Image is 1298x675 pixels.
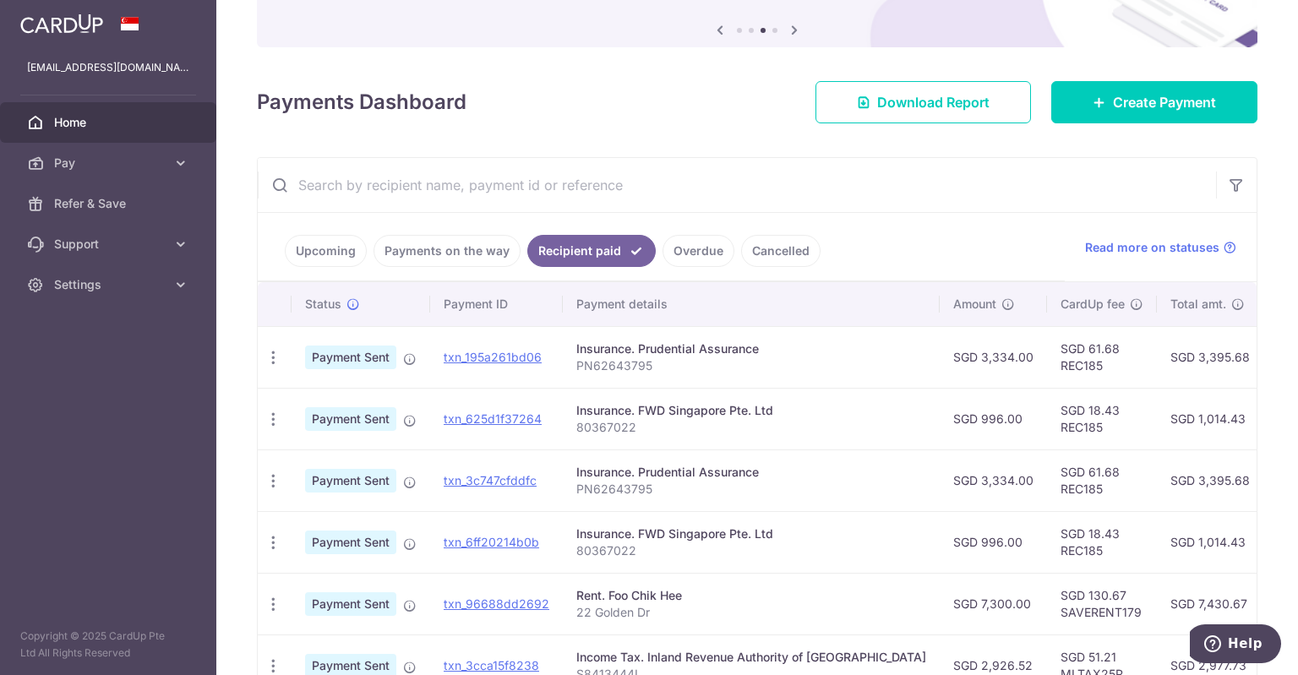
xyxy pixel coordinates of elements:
[444,473,537,487] a: txn_3c747cfddfc
[444,535,539,549] a: txn_6ff20214b0b
[576,340,926,357] div: Insurance. Prudential Assurance
[444,596,549,611] a: txn_96688dd2692
[444,658,539,672] a: txn_3cca15f8238
[576,525,926,542] div: Insurance. FWD Singapore Pte. Ltd
[54,195,166,212] span: Refer & Save
[54,155,166,171] span: Pay
[430,282,563,326] th: Payment ID
[1190,624,1281,667] iframe: Opens a widget where you can find more information
[877,92,990,112] span: Download Report
[1047,388,1157,449] td: SGD 18.43 REC185
[940,326,1047,388] td: SGD 3,334.00
[1157,449,1263,511] td: SGD 3,395.68
[258,158,1216,212] input: Search by recipient name, payment id or reference
[27,59,189,76] p: [EMAIL_ADDRESS][DOMAIN_NAME]
[1157,388,1263,449] td: SGD 1,014.43
[576,604,926,621] p: 22 Golden Dr
[576,542,926,559] p: 80367022
[1113,92,1216,112] span: Create Payment
[374,235,521,267] a: Payments on the way
[940,511,1047,573] td: SGD 996.00
[305,592,396,616] span: Payment Sent
[940,388,1047,449] td: SGD 996.00
[1051,81,1257,123] a: Create Payment
[576,464,926,481] div: Insurance. Prudential Assurance
[54,236,166,253] span: Support
[1157,326,1263,388] td: SGD 3,395.68
[940,573,1047,634] td: SGD 7,300.00
[305,531,396,554] span: Payment Sent
[1047,449,1157,511] td: SGD 61.68 REC185
[1047,573,1157,634] td: SGD 130.67 SAVERENT179
[563,282,940,326] th: Payment details
[20,14,103,34] img: CardUp
[257,87,466,117] h4: Payments Dashboard
[576,481,926,498] p: PN62643795
[1170,296,1226,313] span: Total amt.
[527,235,656,267] a: Recipient paid
[741,235,821,267] a: Cancelled
[940,449,1047,511] td: SGD 3,334.00
[444,350,542,364] a: txn_195a261bd06
[54,276,166,293] span: Settings
[576,402,926,419] div: Insurance. FWD Singapore Pte. Ltd
[285,235,367,267] a: Upcoming
[576,419,926,436] p: 80367022
[1157,573,1263,634] td: SGD 7,430.67
[1047,326,1157,388] td: SGD 61.68 REC185
[305,469,396,493] span: Payment Sent
[54,114,166,131] span: Home
[1157,511,1263,573] td: SGD 1,014.43
[444,411,542,426] a: txn_625d1f37264
[576,587,926,604] div: Rent. Foo Chik Hee
[305,407,396,431] span: Payment Sent
[1085,239,1236,256] a: Read more on statuses
[1047,511,1157,573] td: SGD 18.43 REC185
[576,649,926,666] div: Income Tax. Inland Revenue Authority of [GEOGRAPHIC_DATA]
[305,296,341,313] span: Status
[663,235,734,267] a: Overdue
[305,346,396,369] span: Payment Sent
[1061,296,1125,313] span: CardUp fee
[815,81,1031,123] a: Download Report
[1085,239,1219,256] span: Read more on statuses
[953,296,996,313] span: Amount
[576,357,926,374] p: PN62643795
